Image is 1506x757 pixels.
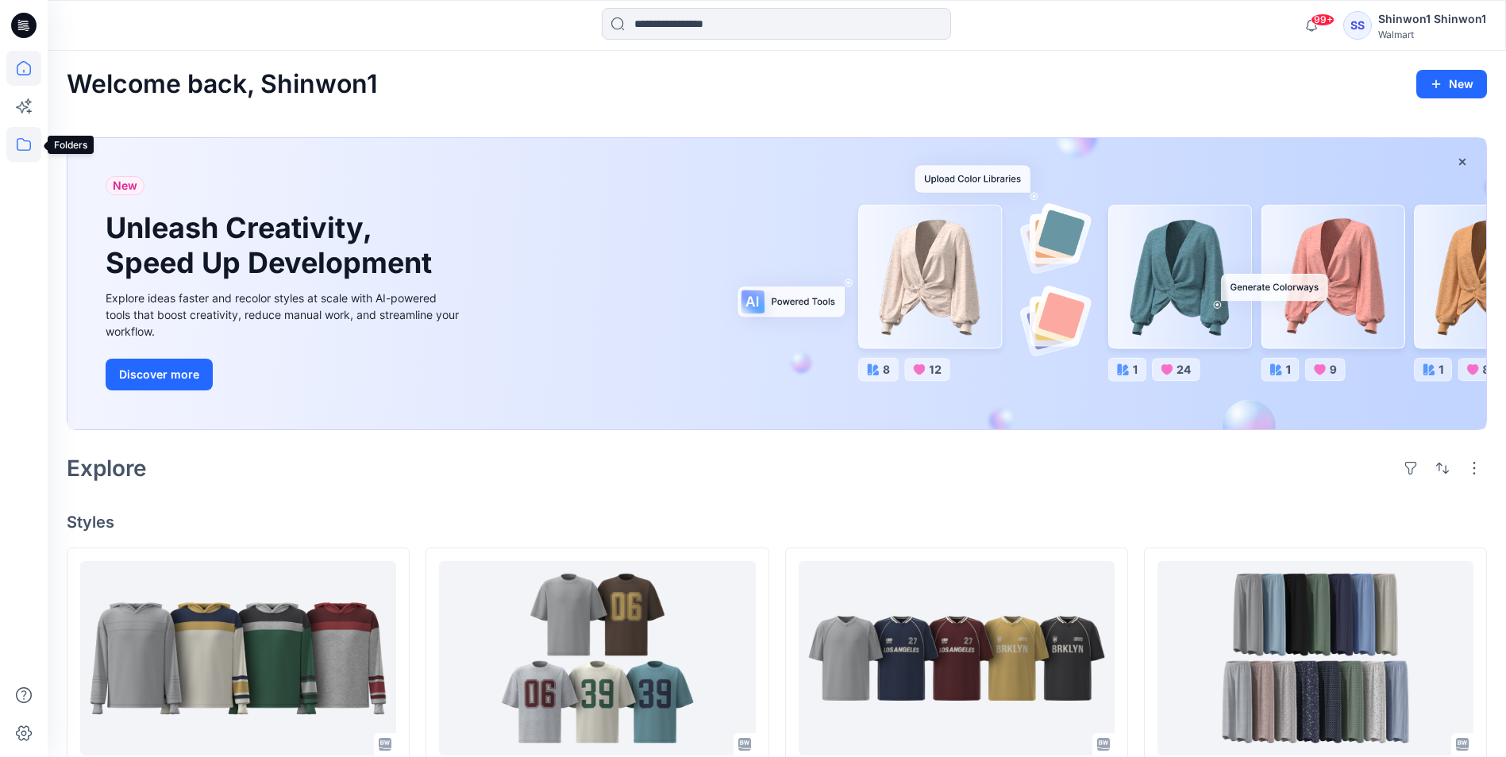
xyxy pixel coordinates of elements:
a: WMJS-S22632_ADM_JS MODAL SPAN PANTS [1157,561,1473,755]
div: Walmart [1378,29,1486,40]
a: TBD_WN SOCCER GRAPHIC TEE [799,561,1115,755]
h1: Unleash Creativity, Speed Up Development [106,211,439,279]
div: SS [1343,11,1372,40]
div: Shinwon1 Shinwon1 [1378,10,1486,29]
a: TBD_WN HOOD WITH YOKE [80,561,396,755]
h4: Styles [67,513,1487,532]
a: TBD_WN WAFFLE GRAPHIC TEE [439,561,755,755]
span: 99+ [1311,13,1335,26]
h2: Explore [67,455,147,481]
span: New [113,176,137,195]
a: Discover more [106,359,463,390]
div: Explore ideas faster and recolor styles at scale with AI-powered tools that boost creativity, red... [106,290,463,340]
button: Discover more [106,359,213,390]
button: New [1416,70,1487,98]
h2: Welcome back, Shinwon1 [67,70,378,99]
